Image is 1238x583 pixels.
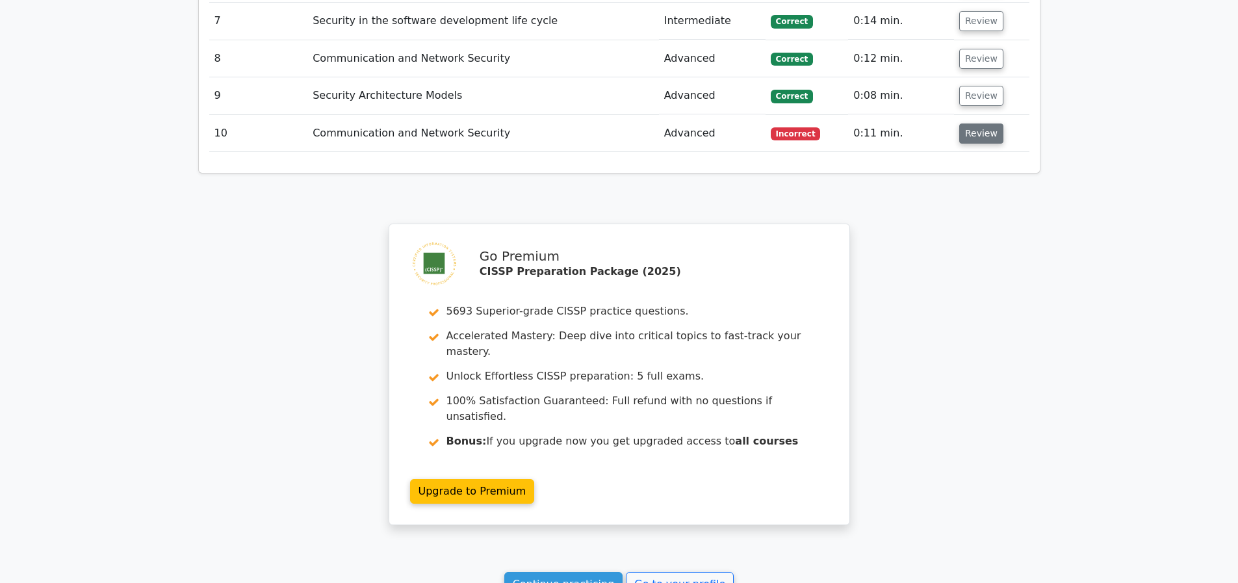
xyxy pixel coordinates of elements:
[659,3,766,40] td: Intermediate
[848,40,954,77] td: 0:12 min.
[848,115,954,152] td: 0:11 min.
[771,53,813,66] span: Correct
[209,115,308,152] td: 10
[659,40,766,77] td: Advanced
[209,3,308,40] td: 7
[307,3,659,40] td: Security in the software development life cycle
[771,127,821,140] span: Incorrect
[848,77,954,114] td: 0:08 min.
[959,123,1003,144] button: Review
[209,77,308,114] td: 9
[307,77,659,114] td: Security Architecture Models
[959,49,1003,69] button: Review
[771,90,813,103] span: Correct
[959,11,1003,31] button: Review
[771,15,813,28] span: Correct
[848,3,954,40] td: 0:14 min.
[659,77,766,114] td: Advanced
[959,86,1003,106] button: Review
[307,40,659,77] td: Communication and Network Security
[659,115,766,152] td: Advanced
[410,479,535,504] a: Upgrade to Premium
[307,115,659,152] td: Communication and Network Security
[209,40,308,77] td: 8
